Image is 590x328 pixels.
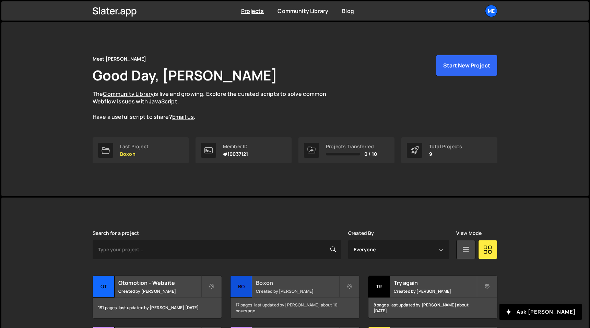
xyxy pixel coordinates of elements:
[429,144,462,149] div: Total Projects
[499,304,582,320] button: Ask [PERSON_NAME]
[256,288,339,294] small: Created by [PERSON_NAME]
[436,55,497,76] button: Start New Project
[231,298,359,318] div: 17 pages, last updated by [PERSON_NAME] about 10 hours ago
[241,7,264,15] a: Projects
[368,298,497,318] div: 8 pages, last updated by [PERSON_NAME] about [DATE]
[394,279,476,287] h2: Try again
[429,151,462,157] p: 9
[256,279,339,287] h2: Boxon
[120,151,149,157] p: Boxon
[120,144,149,149] div: Last Project
[223,151,248,157] p: #10037121
[223,144,248,149] div: Member ID
[172,113,194,121] a: Email us
[93,276,222,318] a: Ot Otomotion - Website Created by [PERSON_NAME] 191 pages, last updated by [PERSON_NAME] [DATE]
[278,7,328,15] a: Community Library
[342,7,354,15] a: Blog
[93,137,189,163] a: Last Project Boxon
[93,90,340,121] p: The is live and growing. Explore the curated scripts to solve common Webflow issues with JavaScri...
[93,240,341,259] input: Type your project...
[93,276,115,298] div: Ot
[118,279,201,287] h2: Otomotion - Website
[118,288,201,294] small: Created by [PERSON_NAME]
[103,90,154,98] a: Community Library
[93,55,146,63] div: Meet [PERSON_NAME]
[368,276,390,298] div: Tr
[456,230,482,236] label: View Mode
[231,276,252,298] div: Bo
[394,288,476,294] small: Created by [PERSON_NAME]
[326,144,377,149] div: Projects Transferred
[348,230,374,236] label: Created By
[93,230,139,236] label: Search for a project
[93,298,222,318] div: 191 pages, last updated by [PERSON_NAME] [DATE]
[364,151,377,157] span: 0 / 10
[368,276,497,318] a: Tr Try again Created by [PERSON_NAME] 8 pages, last updated by [PERSON_NAME] about [DATE]
[485,5,497,17] a: Me
[93,66,277,85] h1: Good Day, [PERSON_NAME]
[230,276,359,318] a: Bo Boxon Created by [PERSON_NAME] 17 pages, last updated by [PERSON_NAME] about 10 hours ago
